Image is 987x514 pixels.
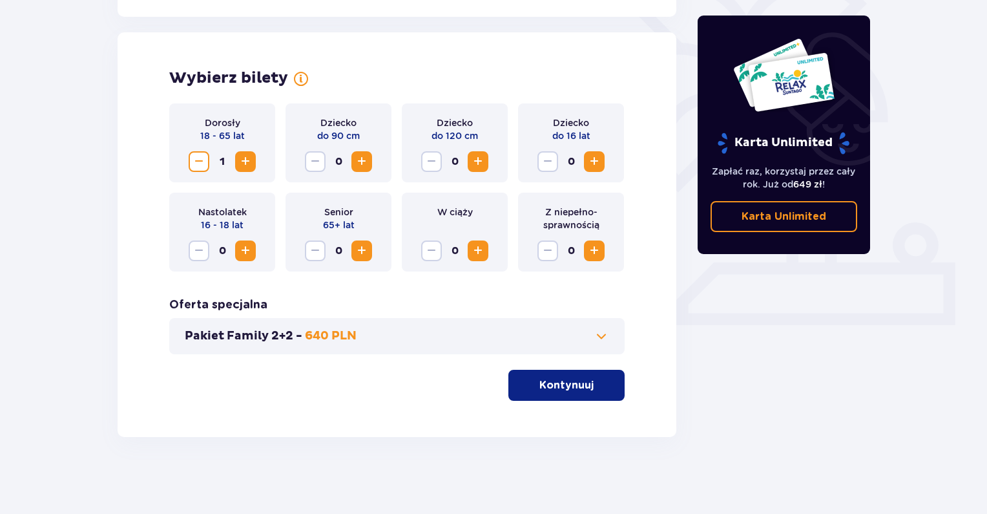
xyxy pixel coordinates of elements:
p: do 90 cm [317,129,360,142]
span: 649 zł [793,179,822,189]
p: Karta Unlimited [742,209,826,224]
span: 0 [561,151,581,172]
span: 0 [328,241,349,261]
p: Kontynuuj [539,378,594,392]
p: W ciąży [437,206,473,219]
p: Karta Unlimited [716,132,851,155]
span: 0 [212,241,233,261]
p: 18 - 65 lat [200,129,245,142]
button: Decrease [305,151,326,172]
button: Decrease [189,241,209,261]
span: 0 [328,151,349,172]
button: Increase [235,241,256,261]
p: 16 - 18 lat [201,219,244,231]
p: Pakiet Family 2+2 - [185,328,302,344]
p: Z niepełno­sprawnością [528,206,614,231]
p: Dorosły [205,116,240,129]
button: Decrease [189,151,209,172]
span: 0 [444,241,465,261]
button: Increase [584,151,605,172]
button: Pakiet Family 2+2 -640 PLN [185,328,609,344]
p: Dziecko [553,116,589,129]
p: Senior [324,206,353,219]
p: do 16 lat [552,129,590,142]
button: Increase [351,241,372,261]
button: Decrease [305,241,326,261]
button: Increase [235,151,256,172]
a: Karta Unlimited [711,201,858,232]
p: Oferta specjalna [169,297,267,313]
button: Decrease [421,241,442,261]
button: Decrease [537,241,558,261]
p: do 120 cm [431,129,478,142]
p: Zapłać raz, korzystaj przez cały rok. Już od ! [711,165,858,191]
button: Increase [351,151,372,172]
p: Nastolatek [198,206,247,219]
button: Kontynuuj [508,370,625,401]
button: Increase [468,241,488,261]
p: Dziecko [437,116,473,129]
p: 65+ lat [323,219,355,231]
button: Increase [468,151,488,172]
span: 0 [561,241,581,261]
button: Decrease [537,151,558,172]
button: Decrease [421,151,442,172]
p: Wybierz bilety [169,69,288,88]
button: Increase [584,241,605,261]
p: Dziecko [320,116,357,129]
span: 0 [444,151,465,172]
span: 1 [212,151,233,172]
p: 640 PLN [305,328,357,344]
